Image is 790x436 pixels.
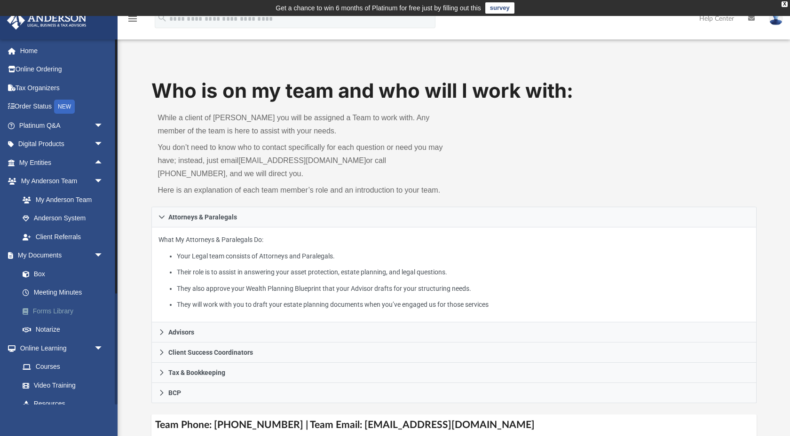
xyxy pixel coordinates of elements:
a: Notarize [13,320,118,339]
a: menu [127,18,138,24]
a: Client Success Coordinators [151,343,757,363]
a: My Anderson Teamarrow_drop_down [7,172,113,191]
img: User Pic [769,12,783,25]
p: What My Attorneys & Paralegals Do: [158,234,750,311]
i: menu [127,13,138,24]
a: Attorneys & Paralegals [151,207,757,227]
span: arrow_drop_down [94,116,113,135]
a: [EMAIL_ADDRESS][DOMAIN_NAME] [238,156,366,164]
a: My Entitiesarrow_drop_up [7,153,118,172]
a: Box [13,265,113,283]
a: Anderson System [13,209,113,228]
li: They will work with you to draft your estate planning documents when you’ve engaged us for those ... [177,299,750,311]
h4: Team Phone: [PHONE_NUMBER] | Team Email: [EMAIL_ADDRESS][DOMAIN_NAME] [151,414,757,436]
a: survey [485,2,514,14]
a: Platinum Q&Aarrow_drop_down [7,116,118,135]
a: Client Referrals [13,227,113,246]
a: Forms Library [13,302,118,320]
span: Attorneys & Paralegals [168,214,237,220]
a: Advisors [151,322,757,343]
p: While a client of [PERSON_NAME] you will be assigned a Team to work with. Any member of the team ... [158,111,448,138]
a: BCP [151,383,757,403]
a: My Anderson Team [13,190,108,209]
span: arrow_drop_up [94,153,113,172]
h1: Who is on my team and who will I work with: [151,77,757,105]
span: Advisors [168,329,194,335]
a: Courses [13,358,113,376]
a: Meeting Minutes [13,283,118,302]
a: Order StatusNEW [7,97,118,117]
div: Get a chance to win 6 months of Platinum for free just by filling out this [276,2,481,14]
li: Your Legal team consists of Attorneys and Paralegals. [177,250,750,262]
a: Tax Organizers [7,78,118,97]
span: Client Success Coordinators [168,349,253,356]
a: Online Ordering [7,60,118,79]
span: Tax & Bookkeeping [168,369,225,376]
a: Online Learningarrow_drop_down [7,339,113,358]
span: arrow_drop_down [94,135,113,154]
li: Their role is to assist in answering your asset protection, estate planning, and legal questions. [177,266,750,278]
a: My Documentsarrow_drop_down [7,246,118,265]
div: close [782,1,788,7]
div: NEW [54,100,75,114]
div: Attorneys & Paralegals [151,227,757,323]
img: Anderson Advisors Platinum Portal [4,11,89,30]
span: arrow_drop_down [94,246,113,265]
a: Home [7,41,118,60]
a: Resources [13,395,113,413]
span: BCP [168,389,181,396]
a: Video Training [13,376,108,395]
a: Digital Productsarrow_drop_down [7,135,118,154]
li: They also approve your Wealth Planning Blueprint that your Advisor drafts for your structuring ne... [177,283,750,295]
span: arrow_drop_down [94,339,113,358]
a: Tax & Bookkeeping [151,363,757,383]
p: You don’t need to know who to contact specifically for each question or need you may have; instea... [158,141,448,180]
i: search [157,13,167,23]
span: arrow_drop_down [94,172,113,191]
p: Here is an explanation of each team member’s role and an introduction to your team. [158,184,448,197]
